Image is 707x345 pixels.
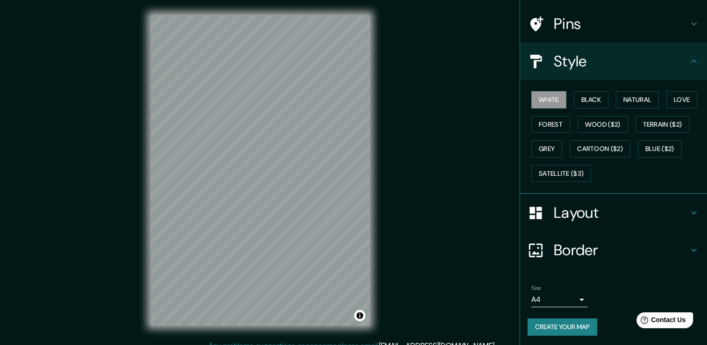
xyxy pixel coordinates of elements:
button: Wood ($2) [578,116,628,133]
button: Blue ($2) [638,140,682,158]
button: Black [574,91,609,108]
div: Style [520,43,707,80]
canvas: Map [150,15,370,326]
h4: Layout [554,203,688,222]
h4: Pins [554,14,688,33]
div: A4 [531,292,587,307]
button: Satellite ($3) [531,165,591,182]
button: Love [666,91,697,108]
button: Terrain ($2) [636,116,690,133]
h4: Border [554,241,688,259]
button: Forest [531,116,570,133]
iframe: Help widget launcher [624,309,697,335]
button: Natural [616,91,659,108]
h4: Style [554,52,688,71]
button: Grey [531,140,562,158]
label: Size [531,284,541,292]
div: Border [520,231,707,269]
button: Create your map [528,318,597,336]
div: Layout [520,194,707,231]
button: White [531,91,566,108]
button: Toggle attribution [354,310,365,321]
button: Cartoon ($2) [570,140,630,158]
div: Pins [520,5,707,43]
